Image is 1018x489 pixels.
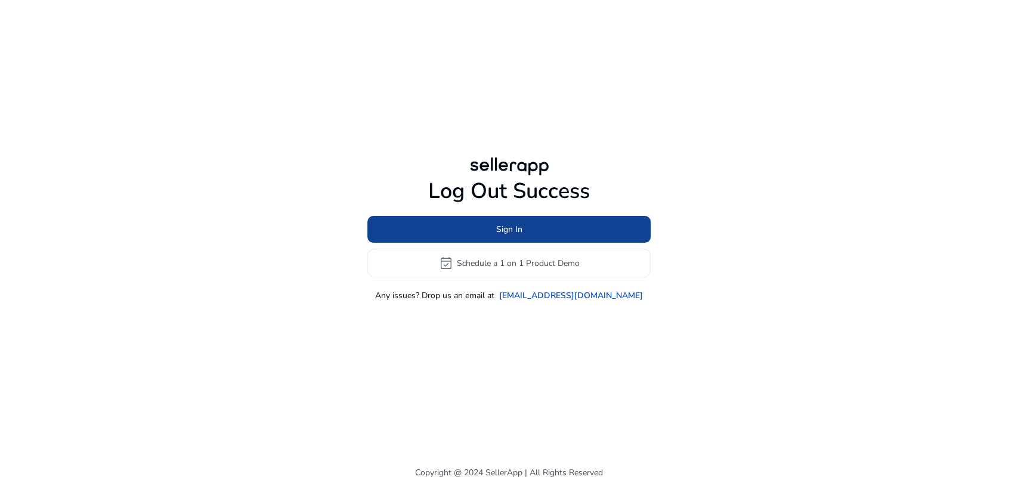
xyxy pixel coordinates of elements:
[367,178,651,204] h1: Log Out Success
[367,249,651,277] button: event_availableSchedule a 1 on 1 Product Demo
[496,223,522,236] span: Sign In
[499,289,643,302] a: [EMAIL_ADDRESS][DOMAIN_NAME]
[367,216,651,243] button: Sign In
[439,256,453,270] span: event_available
[375,289,494,302] p: Any issues? Drop us an email at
